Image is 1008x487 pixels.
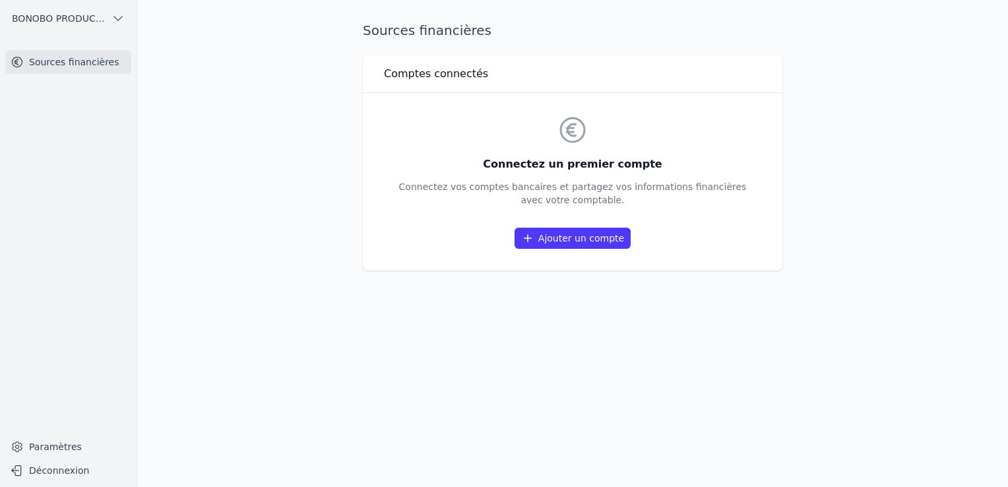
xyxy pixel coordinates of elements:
h1: Sources financières [363,21,491,40]
a: Ajouter un compte [515,228,631,249]
p: Connectez vos comptes bancaires et partagez vos informations financières avec votre comptable. [399,180,747,207]
button: BONOBO PRODUCTIONS & LOGISTICS SPRL [5,8,131,29]
a: Paramètres [5,436,131,457]
span: BONOBO PRODUCTIONS & LOGISTICS SPRL [12,12,106,25]
a: Sources financières [5,50,131,74]
h3: Comptes connectés [384,66,488,82]
h3: Connectez un premier compte [399,156,747,172]
button: Déconnexion [5,460,131,481]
